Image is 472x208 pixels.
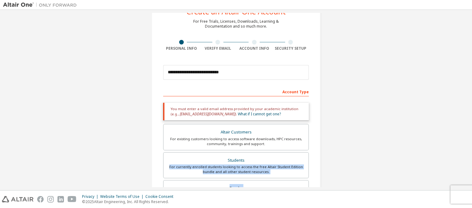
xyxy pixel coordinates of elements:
[163,87,309,96] div: Account Type
[167,156,305,165] div: Students
[167,184,305,193] div: Faculty
[163,46,200,51] div: Personal Info
[37,196,44,202] img: facebook.svg
[238,111,281,117] a: What if I cannot get one?
[167,164,305,174] div: For currently enrolled students looking to access the free Altair Student Edition bundle and all ...
[236,46,273,51] div: Account Info
[180,111,235,117] span: [EMAIL_ADDRESS][DOMAIN_NAME]
[145,194,177,199] div: Cookie Consent
[82,194,100,199] div: Privacy
[2,196,33,202] img: altair_logo.svg
[47,196,54,202] img: instagram.svg
[57,196,64,202] img: linkedin.svg
[193,19,279,29] div: For Free Trials, Licenses, Downloads, Learning & Documentation and so much more.
[3,2,80,8] img: Altair One
[167,128,305,137] div: Altair Customers
[82,199,177,204] p: © 2025 Altair Engineering, Inc. All Rights Reserved.
[100,194,145,199] div: Website Terms of Use
[187,8,286,15] div: Create an Altair One Account
[273,46,309,51] div: Security Setup
[167,137,305,146] div: For existing customers looking to access software downloads, HPC resources, community, trainings ...
[163,103,309,120] div: You must enter a valid email address provided by your academic institution (e.g., ).
[200,46,236,51] div: Verify Email
[68,196,77,202] img: youtube.svg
